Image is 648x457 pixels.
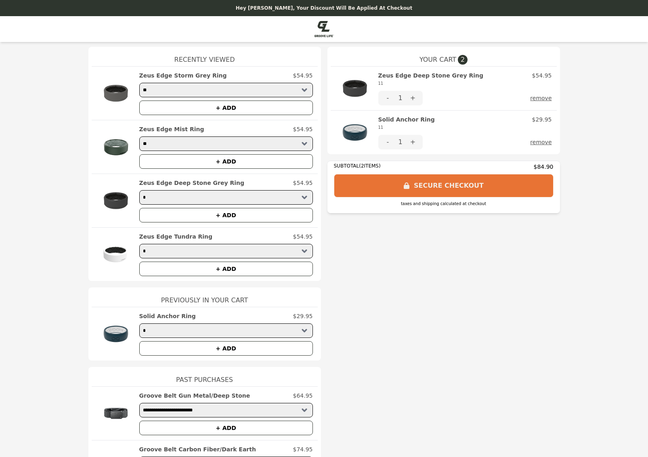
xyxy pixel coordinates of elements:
select: Select a product variant [139,403,313,417]
div: 11 [378,80,484,88]
button: + [403,135,423,149]
h1: Past Purchases [92,367,318,386]
span: SUBTOTAL [334,163,359,169]
p: $29.95 [293,312,313,320]
select: Select a product variant [139,136,313,151]
img: Zeus Edge Tundra Ring [96,233,135,276]
button: - [378,135,398,149]
button: + ADD [139,262,313,276]
p: $54.95 [293,233,313,241]
p: $54.95 [293,71,313,80]
h2: Solid Anchor Ring [139,312,196,320]
h2: Zeus Edge Deep Stone Grey Ring [139,179,245,187]
button: remove [530,91,552,105]
img: Solid Anchor Ring [96,312,135,356]
h2: Groove Belt Carbon Fiber/Dark Earth [139,445,256,453]
button: - [378,91,398,105]
span: 2 [458,55,468,65]
select: Select a product variant [139,190,313,205]
h2: Zeus Edge Mist Ring [139,125,204,133]
button: + ADD [139,208,313,222]
h2: Zeus Edge Storm Grey Ring [139,71,227,80]
button: SECURE CHECKOUT [334,174,554,197]
h2: Zeus Edge Deep Stone Grey Ring [378,71,484,88]
img: Brand Logo [315,21,334,37]
div: 11 [378,124,435,132]
h2: Groove Belt Gun Metal/Deep Stone [139,392,250,400]
span: ( 2 ITEMS) [359,163,380,169]
div: 1 [398,91,403,105]
p: $64.95 [293,392,313,400]
select: Select a product variant [139,83,313,97]
div: taxes and shipping calculated at checkout [334,201,554,207]
img: Zeus Edge Storm Grey Ring [96,71,135,115]
p: $74.95 [293,445,313,453]
p: $54.95 [293,125,313,133]
p: Hey [PERSON_NAME], your discount will be applied at checkout [5,5,643,11]
h1: Previously In Your Cart [92,287,318,307]
span: $84.90 [534,163,554,171]
img: Zeus Edge Deep Stone Grey Ring [96,179,135,222]
button: + ADD [139,154,313,169]
img: Zeus Edge Mist Ring [96,125,135,169]
button: + ADD [139,421,313,435]
p: $29.95 [532,115,552,124]
select: Select a product variant [139,244,313,258]
img: Zeus Edge Deep Stone Grey Ring [336,71,374,105]
span: YOUR CART [419,55,456,65]
h1: Recently Viewed [92,47,318,66]
button: + ADD [139,341,313,356]
button: remove [530,135,552,149]
img: Groove Belt Gun Metal/Deep Stone [96,392,135,435]
p: $54.95 [293,179,313,187]
h2: Solid Anchor Ring [378,115,435,132]
div: 1 [398,135,403,149]
img: Solid Anchor Ring [336,115,374,149]
select: Select a product variant [139,323,313,338]
h2: Zeus Edge Tundra Ring [139,233,213,241]
p: $54.95 [532,71,552,80]
button: + [403,91,423,105]
button: + ADD [139,101,313,115]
